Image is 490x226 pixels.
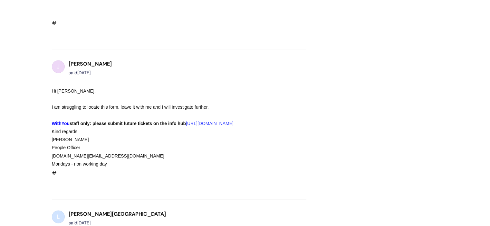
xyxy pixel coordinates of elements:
[52,144,283,152] div: People Officer
[77,220,91,226] span: Fri, 25 Jul, 2025 at 12:44 PM
[69,211,166,217] b: [PERSON_NAME][GEOGRAPHIC_DATA]
[69,69,112,77] div: said
[77,70,91,76] span: Fri, 25 Jul, 2025 at 9:48 AM
[69,60,112,67] b: [PERSON_NAME]
[52,87,283,112] div: Hi [PERSON_NAME],
[52,160,283,168] div: Mondays - non working day
[52,210,65,223] div: L
[52,152,283,160] div: [DOMAIN_NAME][EMAIL_ADDRESS][DOMAIN_NAME]
[52,87,283,178] div: #
[52,136,283,144] div: [PERSON_NAME]
[52,128,283,136] div: Kind regards
[52,121,70,126] span: WithYou
[52,121,186,126] strong: staff only: please submit future tickets on the info hub
[186,121,234,126] a: [URL][DOMAIN_NAME]
[52,104,209,110] span: I am struggling to locate this form, leave it with me and I will investigate further.
[52,60,65,73] div: J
